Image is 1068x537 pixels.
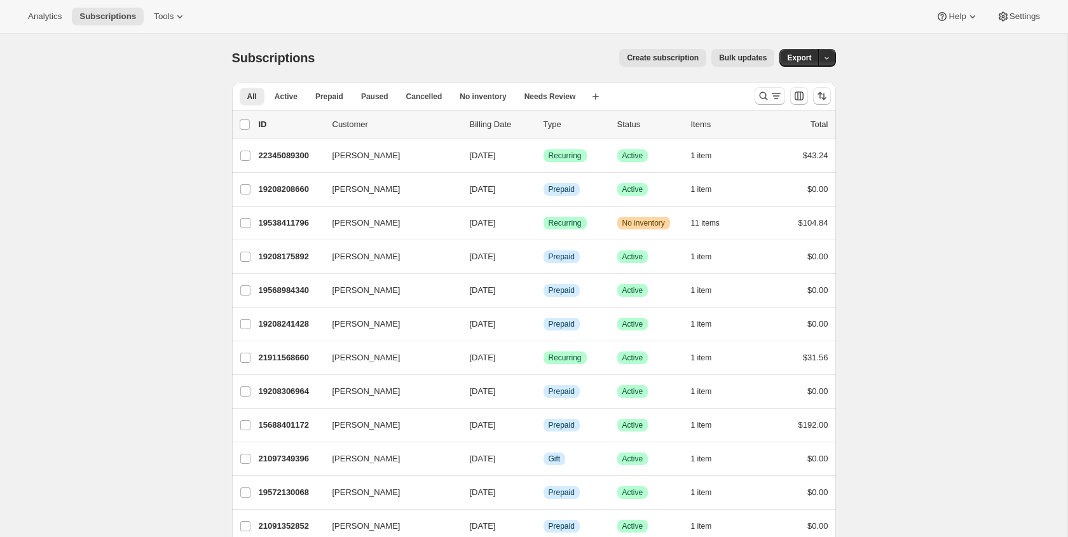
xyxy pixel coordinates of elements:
[549,151,582,161] span: Recurring
[315,92,343,102] span: Prepaid
[470,151,496,160] span: [DATE]
[627,53,699,63] span: Create subscription
[622,420,643,430] span: Active
[470,118,533,131] p: Billing Date
[691,218,720,228] span: 11 items
[691,454,712,464] span: 1 item
[325,314,452,334] button: [PERSON_NAME]
[146,8,194,25] button: Tools
[813,87,831,105] button: Sort the results
[406,92,442,102] span: Cancelled
[691,252,712,262] span: 1 item
[20,8,69,25] button: Analytics
[259,315,828,333] div: 19208241428[PERSON_NAME][DATE]InfoPrepaidSuccessActive1 item$0.00
[691,248,726,266] button: 1 item
[259,351,322,364] p: 21911568660
[691,484,726,501] button: 1 item
[807,454,828,463] span: $0.00
[470,487,496,497] span: [DATE]
[691,285,712,296] span: 1 item
[332,149,400,162] span: [PERSON_NAME]
[807,487,828,497] span: $0.00
[1010,11,1040,22] span: Settings
[259,217,322,229] p: 19538411796
[325,280,452,301] button: [PERSON_NAME]
[779,49,819,67] button: Export
[470,184,496,194] span: [DATE]
[803,151,828,160] span: $43.24
[691,517,726,535] button: 1 item
[259,250,322,263] p: 19208175892
[622,487,643,498] span: Active
[549,218,582,228] span: Recurring
[332,486,400,499] span: [PERSON_NAME]
[807,252,828,261] span: $0.00
[549,319,575,329] span: Prepaid
[28,11,62,22] span: Analytics
[691,315,726,333] button: 1 item
[619,49,706,67] button: Create subscription
[470,420,496,430] span: [DATE]
[691,416,726,434] button: 1 item
[622,386,643,397] span: Active
[928,8,986,25] button: Help
[325,179,452,200] button: [PERSON_NAME]
[691,450,726,468] button: 1 item
[325,482,452,503] button: [PERSON_NAME]
[470,454,496,463] span: [DATE]
[807,386,828,396] span: $0.00
[549,454,561,464] span: Gift
[549,521,575,531] span: Prepaid
[332,452,400,465] span: [PERSON_NAME]
[691,386,712,397] span: 1 item
[470,319,496,329] span: [DATE]
[332,284,400,297] span: [PERSON_NAME]
[259,147,828,165] div: 22345089300[PERSON_NAME][DATE]SuccessRecurringSuccessActive1 item$43.24
[332,118,460,131] p: Customer
[259,383,828,400] div: 19208306964[PERSON_NAME][DATE]InfoPrepaidSuccessActive1 item$0.00
[470,386,496,396] span: [DATE]
[549,252,575,262] span: Prepaid
[259,183,322,196] p: 19208208660
[622,353,643,363] span: Active
[470,521,496,531] span: [DATE]
[325,381,452,402] button: [PERSON_NAME]
[325,146,452,166] button: [PERSON_NAME]
[275,92,298,102] span: Active
[259,385,322,398] p: 19208306964
[259,118,322,131] p: ID
[622,521,643,531] span: Active
[259,118,828,131] div: IDCustomerBilling DateTypeStatusItemsTotal
[470,285,496,295] span: [DATE]
[622,151,643,161] span: Active
[470,252,496,261] span: [DATE]
[549,353,582,363] span: Recurring
[259,517,828,535] div: 21091352852[PERSON_NAME][DATE]InfoPrepaidSuccessActive1 item$0.00
[549,285,575,296] span: Prepaid
[332,318,400,330] span: [PERSON_NAME]
[259,149,322,162] p: 22345089300
[790,87,808,105] button: Customize table column order and visibility
[549,420,575,430] span: Prepaid
[803,353,828,362] span: $31.56
[332,385,400,398] span: [PERSON_NAME]
[460,92,506,102] span: No inventory
[711,49,774,67] button: Bulk updates
[691,383,726,400] button: 1 item
[691,118,755,131] div: Items
[691,487,712,498] span: 1 item
[691,282,726,299] button: 1 item
[549,386,575,397] span: Prepaid
[232,51,315,65] span: Subscriptions
[470,353,496,362] span: [DATE]
[691,420,712,430] span: 1 item
[617,118,681,131] p: Status
[691,319,712,329] span: 1 item
[719,53,767,63] span: Bulk updates
[585,88,606,105] button: Create new view
[325,213,452,233] button: [PERSON_NAME]
[325,247,452,267] button: [PERSON_NAME]
[259,349,828,367] div: 21911568660[PERSON_NAME][DATE]SuccessRecurringSuccessActive1 item$31.56
[259,450,828,468] div: 21097349396[PERSON_NAME][DATE]InfoGiftSuccessActive1 item$0.00
[691,151,712,161] span: 1 item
